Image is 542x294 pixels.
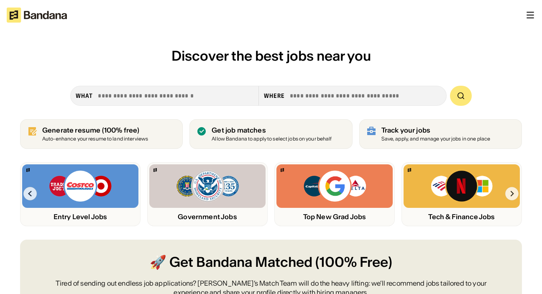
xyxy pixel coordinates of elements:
[102,126,140,134] span: (100% free)
[505,187,519,200] img: Right Arrow
[315,253,392,272] span: (100% Free)
[20,119,183,149] a: Generate resume (100% free)Auto-enhance your resume to land interviews
[42,136,148,142] div: Auto-enhance your resume to land interviews
[212,136,332,142] div: Allow Bandana to apply to select jobs on your behalf
[264,92,285,100] div: Where
[303,169,366,203] img: Capital One, Google, Delta logos
[281,168,284,172] img: Bandana logo
[359,119,522,149] a: Track your jobs Save, apply, and manage your jobs in one place
[22,213,138,221] div: Entry Level Jobs
[147,162,268,226] a: Bandana logoFBI, DHS, MWRD logosGovernment Jobs
[153,168,157,172] img: Bandana logo
[212,126,332,134] div: Get job matches
[381,126,491,134] div: Track your jobs
[76,92,93,100] div: what
[189,119,352,149] a: Get job matches Allow Bandana to apply to select jobs on your behalf
[274,162,395,226] a: Bandana logoCapital One, Google, Delta logosTop New Grad Jobs
[149,213,266,221] div: Government Jobs
[430,169,493,203] img: Bank of America, Netflix, Microsoft logos
[381,136,491,142] div: Save, apply, and manage your jobs in one place
[401,162,522,226] a: Bandana logoBank of America, Netflix, Microsoft logosTech & Finance Jobs
[26,168,30,172] img: Bandana logo
[171,47,371,64] span: Discover the best jobs near you
[7,8,67,23] img: Bandana logotype
[49,169,112,203] img: Trader Joe’s, Costco, Target logos
[276,213,393,221] div: Top New Grad Jobs
[20,162,141,226] a: Bandana logoTrader Joe’s, Costco, Target logosEntry Level Jobs
[404,213,520,221] div: Tech & Finance Jobs
[42,126,148,134] div: Generate resume
[176,169,239,203] img: FBI, DHS, MWRD logos
[23,187,37,200] img: Left Arrow
[408,168,411,172] img: Bandana logo
[150,253,312,272] span: 🚀 Get Bandana Matched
